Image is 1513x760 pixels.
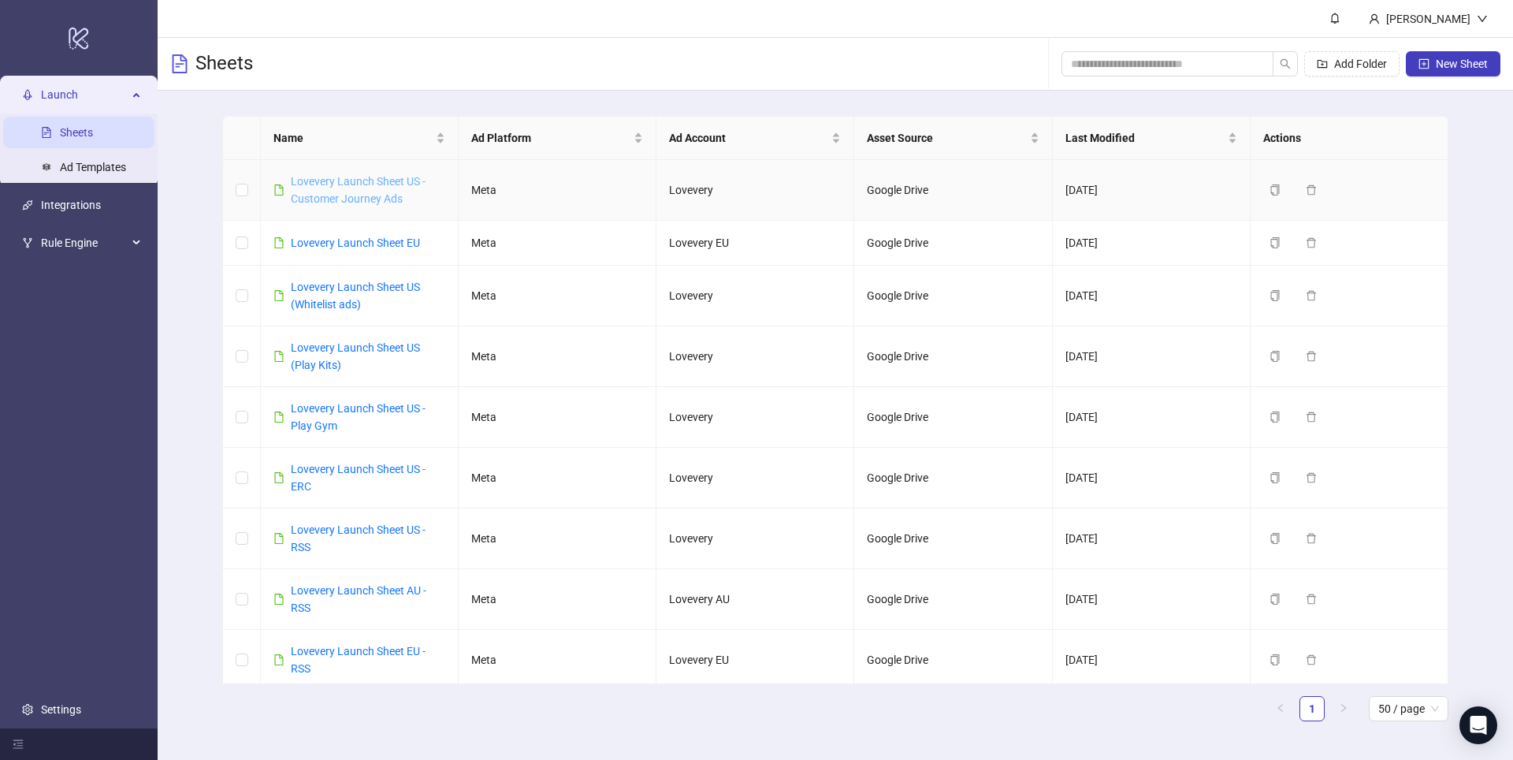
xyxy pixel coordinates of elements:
[1299,696,1325,721] li: 1
[459,509,656,569] td: Meta
[854,221,1052,266] td: Google Drive
[1053,221,1251,266] td: [DATE]
[656,509,854,569] td: Lovevery
[867,129,1026,147] span: Asset Source
[1300,697,1324,721] a: 1
[1418,58,1429,69] span: plus-square
[1053,266,1251,326] td: [DATE]
[1053,630,1251,691] td: [DATE]
[854,117,1052,160] th: Asset Source
[261,117,459,160] th: Name
[656,326,854,387] td: Lovevery
[656,160,854,221] td: Lovevery
[1306,533,1317,544] span: delete
[459,448,656,509] td: Meta
[656,630,854,691] td: Lovevery EU
[1317,58,1328,69] span: folder-add
[1306,654,1317,665] span: delete
[1270,237,1281,248] span: copy
[1334,58,1387,70] span: Add Folder
[459,117,656,160] th: Ad Platform
[669,129,828,147] span: Ad Account
[1369,696,1448,721] div: Page Size
[291,341,420,371] a: Lovevery Launch Sheet US (Play Kits)
[471,129,630,147] span: Ad Platform
[1270,533,1281,544] span: copy
[1436,58,1488,70] span: New Sheet
[291,523,426,553] a: Lovevery Launch Sheet US - RSS
[1251,117,1448,160] th: Actions
[854,448,1052,509] td: Google Drive
[22,237,33,248] span: fork
[291,584,426,614] a: Lovevery Launch Sheet AU - RSS
[459,326,656,387] td: Meta
[60,161,126,173] a: Ad Templates
[273,594,284,605] span: file
[1331,696,1356,721] button: right
[1329,13,1340,24] span: bell
[273,184,284,196] span: file
[273,129,433,147] span: Name
[1270,184,1281,196] span: copy
[1406,51,1500,76] button: New Sheet
[273,472,284,483] span: file
[291,237,420,249] a: Lovevery Launch Sheet EU
[459,569,656,630] td: Meta
[273,290,284,301] span: file
[22,89,33,100] span: rocket
[1268,696,1293,721] li: Previous Page
[1053,160,1251,221] td: [DATE]
[1306,290,1317,301] span: delete
[1268,696,1293,721] button: left
[1304,51,1400,76] button: Add Folder
[291,463,426,493] a: Lovevery Launch Sheet US - ERC
[41,199,101,211] a: Integrations
[459,387,656,448] td: Meta
[459,160,656,221] td: Meta
[656,221,854,266] td: Lovevery EU
[1053,509,1251,569] td: [DATE]
[273,237,284,248] span: file
[1053,387,1251,448] td: [DATE]
[291,402,426,432] a: Lovevery Launch Sheet US - Play Gym
[1306,237,1317,248] span: delete
[854,509,1052,569] td: Google Drive
[170,54,189,73] span: file-text
[1306,412,1317,423] span: delete
[1339,703,1348,713] span: right
[1276,703,1285,713] span: left
[13,739,24,750] span: menu-fold
[1378,697,1439,721] span: 50 / page
[459,266,656,326] td: Meta
[459,630,656,691] td: Meta
[656,569,854,630] td: Lovevery AU
[1053,117,1251,160] th: Last Modified
[1270,412,1281,423] span: copy
[1270,654,1281,665] span: copy
[41,703,81,716] a: Settings
[1306,594,1317,605] span: delete
[854,569,1052,630] td: Google Drive
[1053,326,1251,387] td: [DATE]
[1280,58,1291,69] span: search
[1306,351,1317,362] span: delete
[459,221,656,266] td: Meta
[291,281,420,311] a: Lovevery Launch Sheet US (Whitelist ads)
[291,645,426,675] a: Lovevery Launch Sheet EU - RSS
[291,175,426,205] a: Lovevery Launch Sheet US - Customer Journey Ads
[1331,696,1356,721] li: Next Page
[854,266,1052,326] td: Google Drive
[41,79,128,110] span: Launch
[273,654,284,665] span: file
[1477,13,1488,24] span: down
[41,227,128,259] span: Rule Engine
[1270,290,1281,301] span: copy
[1270,594,1281,605] span: copy
[1306,184,1317,196] span: delete
[854,630,1052,691] td: Google Drive
[273,412,284,423] span: file
[656,387,854,448] td: Lovevery
[656,448,854,509] td: Lovevery
[854,326,1052,387] td: Google Drive
[273,533,284,544] span: file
